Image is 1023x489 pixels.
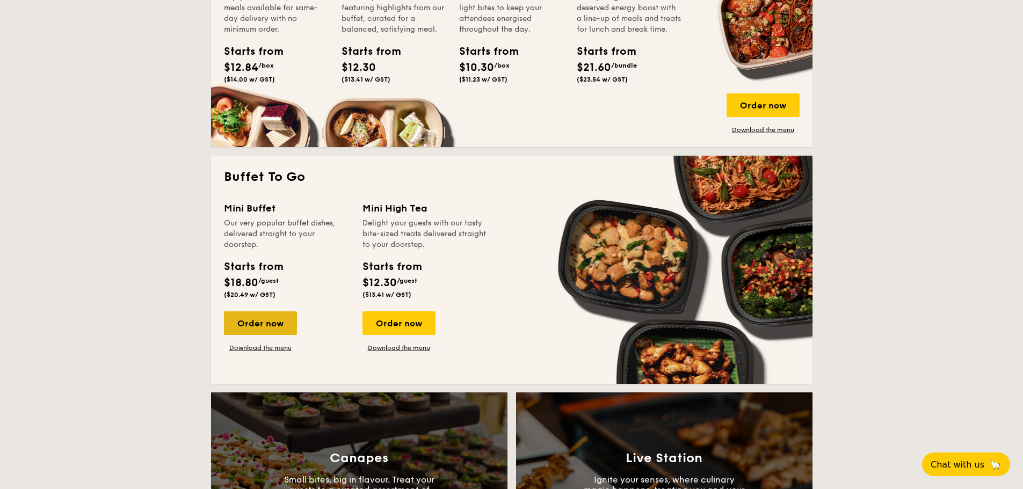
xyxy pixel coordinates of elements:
div: Starts from [459,43,507,60]
span: $18.80 [224,276,258,289]
div: Starts from [362,259,421,275]
span: /box [494,62,510,69]
span: /guest [258,277,279,284]
div: Mini High Tea [362,201,488,216]
a: Download the menu [727,126,800,134]
span: $12.84 [224,61,258,74]
span: $10.30 [459,61,494,74]
div: Order now [362,311,436,335]
span: 🦙 [989,458,1002,471]
span: Chat with us [931,459,984,470]
div: Our very popular buffet dishes, delivered straight to your doorstep. [224,218,350,250]
h3: Canapes [330,451,388,466]
div: Order now [224,311,297,335]
span: ($23.54 w/ GST) [577,76,628,83]
span: ($13.41 w/ GST) [342,76,390,83]
h2: Buffet To Go [224,169,800,186]
span: $21.60 [577,61,611,74]
h3: Live Station [626,451,702,466]
div: Starts from [342,43,390,60]
a: Download the menu [362,344,436,352]
div: Order now [727,93,800,117]
span: ($20.49 w/ GST) [224,291,275,298]
button: Chat with us🦙 [922,452,1010,476]
div: Starts from [224,259,282,275]
span: ($13.41 w/ GST) [362,291,411,298]
span: ($11.23 w/ GST) [459,76,507,83]
span: /box [258,62,274,69]
span: $12.30 [362,276,397,289]
span: /bundle [611,62,637,69]
a: Download the menu [224,344,297,352]
div: Mini Buffet [224,201,350,216]
div: Delight your guests with our tasty bite-sized treats delivered straight to your doorstep. [362,218,488,250]
span: /guest [397,277,417,284]
div: Starts from [577,43,625,60]
span: ($14.00 w/ GST) [224,76,275,83]
div: Starts from [224,43,272,60]
span: $12.30 [342,61,376,74]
